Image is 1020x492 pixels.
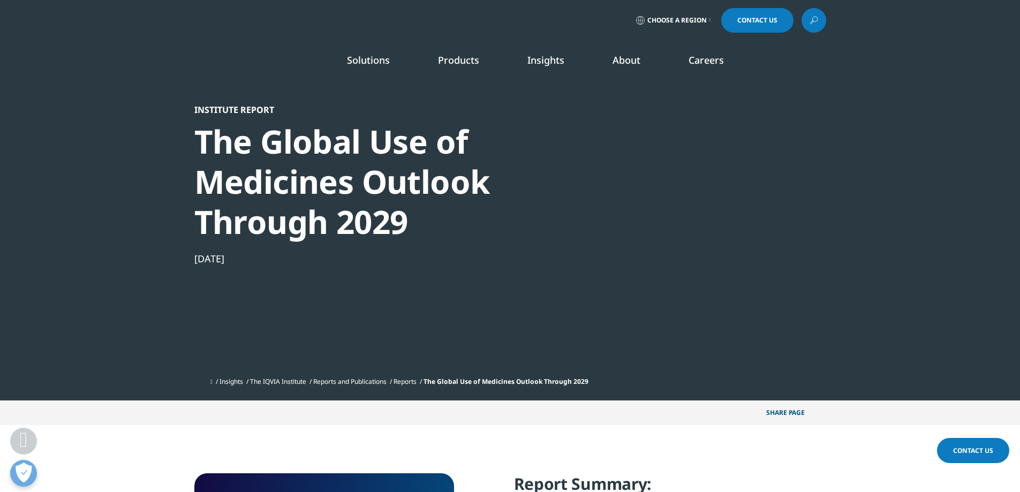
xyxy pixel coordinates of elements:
[220,377,243,386] a: Insights
[284,37,826,88] nav: Primary
[194,252,562,265] div: [DATE]
[10,460,37,487] button: 개방형 기본 설정
[194,104,562,115] div: Institute Report
[737,17,777,24] span: Contact Us
[313,377,387,386] a: Reports and Publications
[347,54,390,66] a: Solutions
[194,122,562,242] div: The Global Use of Medicines Outlook Through 2029
[758,400,826,425] button: Share PAGEShare PAGE
[721,8,794,33] a: Contact Us
[647,16,707,25] span: Choose a Region
[438,54,479,66] a: Products
[758,400,826,425] p: Share PAGE
[689,54,724,66] a: Careers
[937,438,1009,463] a: Contact Us
[953,446,993,455] span: Contact Us
[424,377,588,386] span: The Global Use of Medicines Outlook Through 2029
[613,54,640,66] a: About
[394,377,417,386] a: Reports
[250,377,306,386] a: The IQVIA Institute
[527,54,564,66] a: Insights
